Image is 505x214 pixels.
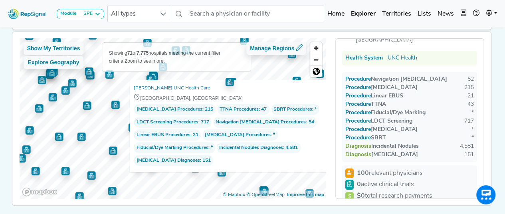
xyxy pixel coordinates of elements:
[414,6,434,22] a: Lists
[220,105,259,113] span: TTNA Procedures
[353,118,371,124] span: Procedure
[240,37,248,45] div: Map marker
[348,6,379,22] a: Explorer
[310,65,322,77] button: Reset bearing to north
[46,70,54,79] div: Map marker
[205,131,271,139] span: [MEDICAL_DATA] Procedures
[213,117,316,128] span: : 54
[68,79,76,87] div: Map marker
[108,6,156,22] span: All types
[353,127,371,133] span: Procedure
[353,85,371,91] span: Procedure
[310,42,322,54] span: Zoom in
[127,50,133,56] b: 71
[292,77,301,85] div: Map marker
[186,6,324,22] input: Search a physician or facility
[49,67,57,76] div: Map marker
[273,105,312,113] span: SBRT Procedures
[46,69,54,77] div: Map marker
[111,101,119,109] div: Map marker
[353,143,371,149] span: Diagnosis
[353,152,371,158] span: Diagnosis
[136,131,190,139] span: Linear EBUS Procedures
[464,151,474,159] div: 151
[20,38,330,204] canvas: Map
[105,70,113,79] div: Map marker
[137,50,149,56] b: 7,775
[149,72,158,80] div: Map marker
[25,32,33,40] div: Map marker
[22,145,30,154] div: Map marker
[24,42,84,55] button: Show My Territories
[125,58,165,64] span: Zoom to see more.
[464,83,474,92] div: 215
[315,69,324,78] div: Map marker
[353,135,371,141] span: Procedure
[17,154,26,162] div: Map marker
[109,147,117,155] div: Map marker
[260,187,268,196] div: Map marker
[146,75,154,83] div: Map marker
[136,105,202,113] span: [MEDICAL_DATA] Procedures
[324,6,348,22] a: Home
[310,66,322,77] span: Reset zoom
[61,167,69,175] div: Map marker
[86,71,94,79] div: Map marker
[357,168,423,178] span: relevant physicians
[345,92,403,100] div: Linear EBUS
[357,181,361,188] strong: 0
[460,142,474,151] div: 4,581
[345,109,426,117] div: Fiducial/Dye Marking
[467,75,474,83] div: 52
[345,151,418,159] div: [MEDICAL_DATA]
[353,76,371,82] span: Procedure
[136,157,200,164] span: [MEDICAL_DATA] Diagnoses
[467,100,474,109] div: 43
[305,189,313,198] div: Map marker
[310,54,322,65] button: Zoom out
[38,76,46,84] div: Map marker
[345,142,419,151] div: Incidental Nodules
[143,39,151,47] div: Map marker
[357,193,432,199] span: total research payments
[60,11,77,16] strong: Module
[25,126,34,135] div: Map marker
[55,133,63,141] div: Map marker
[345,54,383,62] div: Health System
[223,192,245,197] a: Mapbox
[134,84,210,92] a: [PERSON_NAME] UNC Health Care
[80,11,93,17] div: SPE
[246,42,306,55] button: Manage Regions
[35,104,43,113] div: Map marker
[85,67,93,76] div: Map marker
[136,144,208,152] span: Fiducial/Dye Marking Procedures
[24,56,84,69] button: Explore Geography
[219,144,283,152] span: Incidental Nodules Diagnoses
[357,193,365,199] strong: $0
[57,9,104,19] button: ModuleSPE
[225,78,234,86] div: Map marker
[22,187,57,196] a: Mapbox logo
[134,129,201,141] span: : 21
[345,125,418,134] div: [MEDICAL_DATA]
[134,155,213,166] span: : 151
[75,192,83,200] div: Map marker
[246,192,285,197] a: OpenStreetMap
[457,6,470,22] button: Intel Book
[228,78,236,86] div: Map marker
[77,133,85,141] div: Map marker
[353,93,371,99] span: Procedure
[31,167,40,175] div: Map marker
[149,72,157,81] div: Map marker
[467,92,474,100] div: 21
[217,104,269,115] span: : 47
[216,118,306,126] span: Navigation [MEDICAL_DATA] Procedures
[345,75,447,83] div: Navigation [MEDICAL_DATA]
[87,171,95,180] div: Map marker
[287,50,296,58] div: Map marker
[357,170,369,176] strong: 100
[353,110,371,116] span: Procedure
[48,69,56,77] div: Map marker
[128,123,137,132] div: Map marker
